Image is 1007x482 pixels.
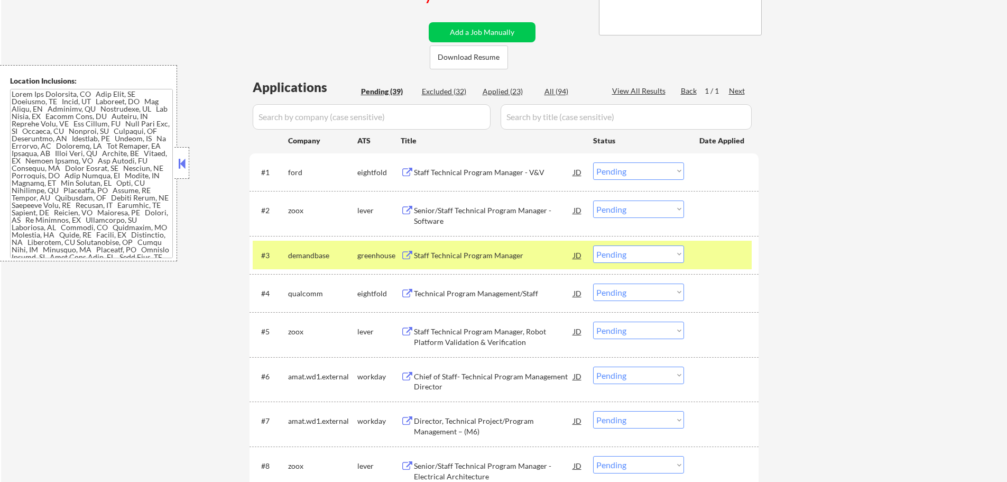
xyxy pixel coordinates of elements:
[261,326,280,337] div: #5
[544,86,597,97] div: All (94)
[288,461,357,471] div: zoox
[681,86,698,96] div: Back
[572,322,583,341] div: JD
[288,288,357,299] div: qualcomm
[705,86,729,96] div: 1 / 1
[357,135,401,146] div: ATS
[501,104,752,130] input: Search by title (case sensitive)
[572,411,583,430] div: JD
[253,81,357,94] div: Applications
[357,371,401,382] div: workday
[414,326,574,347] div: Staff Technical Program Manager, Robot Platform Validation & Verification
[414,250,574,261] div: Staff Technical Program Manager
[429,22,535,42] button: Add a Job Manually
[261,250,280,261] div: #3
[572,284,583,303] div: JD
[357,416,401,426] div: workday
[288,167,357,178] div: ford
[401,135,583,146] div: Title
[612,86,669,96] div: View All Results
[253,104,491,130] input: Search by company (case sensitive)
[572,367,583,386] div: JD
[729,86,746,96] div: Next
[10,76,173,86] div: Location Inclusions:
[288,250,357,261] div: demandbase
[361,86,414,97] div: Pending (39)
[572,245,583,265] div: JD
[357,167,401,178] div: eightfold
[288,416,357,426] div: amat.wd1.external
[288,326,357,337] div: zoox
[261,371,280,382] div: #6
[414,205,574,226] div: Senior/Staff Technical Program Manager - Software
[414,371,574,392] div: Chief of Staff- Technical Program Management Director
[422,86,475,97] div: Excluded (32)
[414,416,574,436] div: Director, Technical Project/Program Management – (M6)
[288,205,357,216] div: zoox
[357,288,401,299] div: eightfold
[261,205,280,216] div: #2
[430,46,508,69] button: Download Resume
[572,456,583,475] div: JD
[483,86,535,97] div: Applied (23)
[414,461,574,481] div: Senior/Staff Technical Program Manager - Electrical Architecture
[357,326,401,337] div: lever
[572,201,583,220] div: JD
[261,461,280,471] div: #8
[357,250,401,261] div: greenhouse
[288,371,357,382] div: amat.wd1.external
[572,162,583,181] div: JD
[261,167,280,178] div: #1
[357,461,401,471] div: lever
[699,135,746,146] div: Date Applied
[261,416,280,426] div: #7
[414,288,574,299] div: Technical Program Management/Staff
[261,288,280,299] div: #4
[288,135,357,146] div: Company
[357,205,401,216] div: lever
[414,167,574,178] div: Staff Technical Program Manager - V&V
[593,131,684,150] div: Status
